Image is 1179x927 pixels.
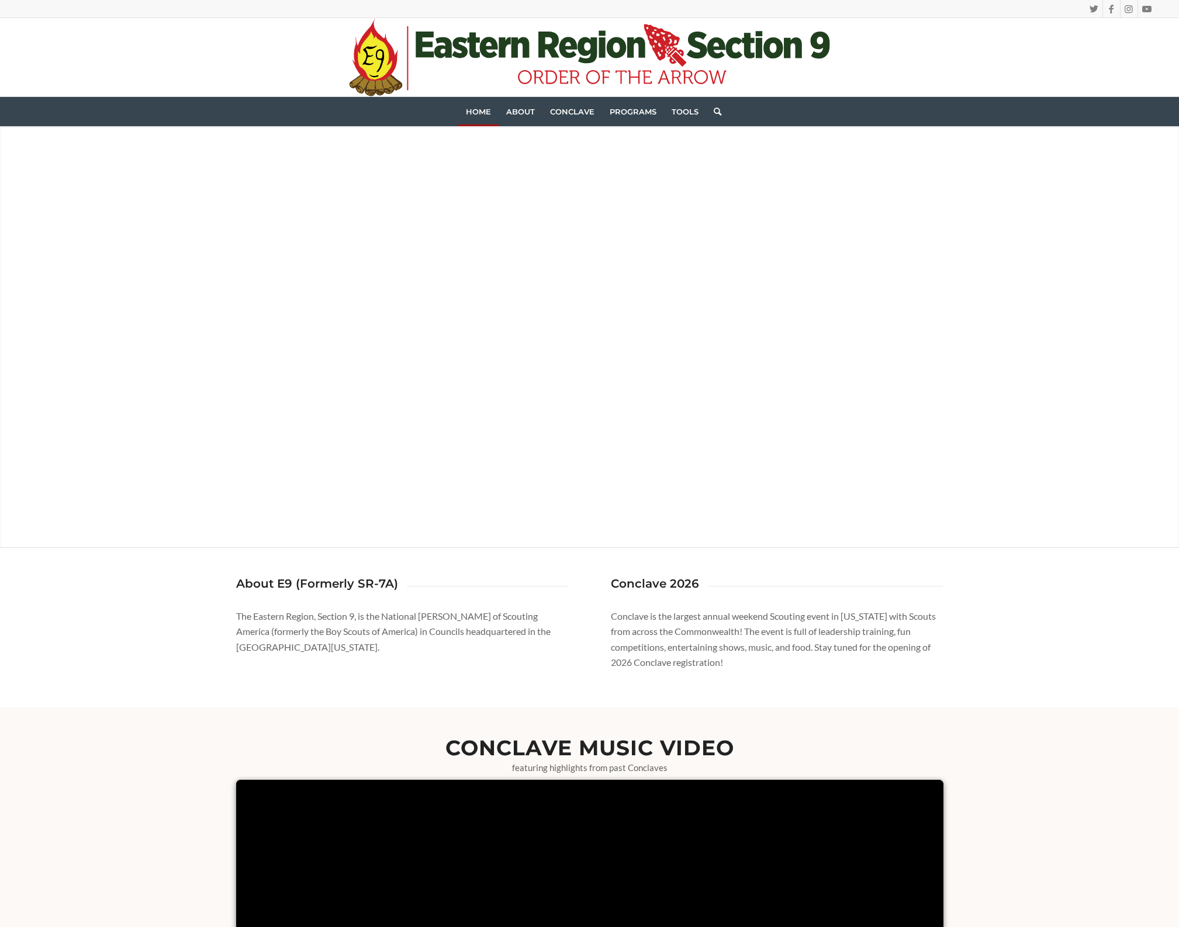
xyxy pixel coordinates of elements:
h3: About E9 (Formerly SR-7A) [236,577,398,590]
span: Tools [672,107,699,116]
a: Search [706,97,721,126]
span: Programs [610,107,656,116]
h2: Conclave Music Video [236,737,943,760]
a: Programs [602,97,664,126]
span: About [506,107,535,116]
h3: Conclave 2026 [611,577,699,590]
a: Tools [664,97,706,126]
a: Conclave [542,97,602,126]
p: featuring highlights from past Conclaves [236,762,943,774]
p: The Eastern Region, Section 9, is the National [PERSON_NAME] of Scouting America (formerly the Bo... [236,609,569,655]
span: Conclave [550,107,594,116]
span: Home [466,107,491,116]
a: About [499,97,542,126]
a: Home [458,97,499,126]
p: Conclave is the largest annual weekend Scouting event in [US_STATE] with Scouts from across the C... [611,609,943,671]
